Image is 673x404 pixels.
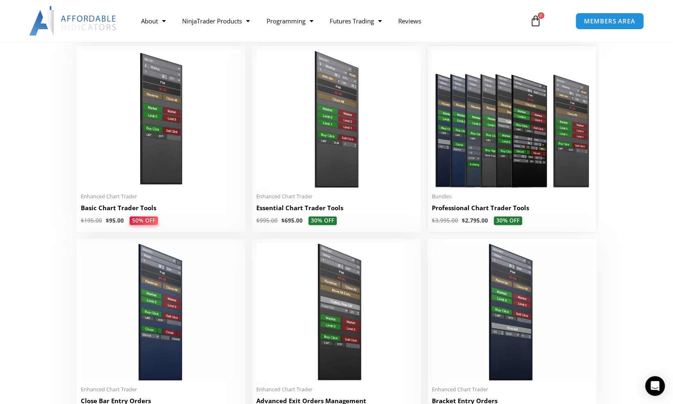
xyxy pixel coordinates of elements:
[538,12,544,19] span: 0
[129,216,159,225] span: 50% OFF
[256,217,260,224] span: $
[133,11,520,30] nav: Menu
[256,193,417,200] span: Enhanced Chart Trader
[81,204,241,216] a: Basic Chart Trader Tools
[494,216,522,225] span: 30% OFF
[432,50,592,188] img: ProfessionalToolsBundlePage
[321,11,390,30] a: Futures Trading
[462,217,488,224] bdi: 2,795.00
[432,204,592,216] a: Professional Chart Trader Tools
[432,204,592,212] h2: Professional Chart Trader Tools
[81,386,241,393] span: Enhanced Chart Trader
[432,193,592,200] span: Bundles
[29,6,117,36] img: LogoAI | Affordable Indicators – NinjaTrader
[390,11,429,30] a: Reviews
[308,216,337,225] span: 30% OFF
[106,217,109,224] span: $
[432,217,458,224] bdi: 3,995.00
[584,18,635,24] span: MEMBERS AREA
[81,243,241,381] img: CloseBarOrders
[256,386,417,393] span: Enhanced Chart Trader
[575,13,644,30] a: MEMBERS AREA
[256,204,417,212] h2: Essential Chart Trader Tools
[81,193,241,200] span: Enhanced Chart Trader
[133,11,174,30] a: About
[81,50,241,188] img: BasicTools
[256,217,278,224] bdi: 995.00
[256,204,417,216] a: Essential Chart Trader Tools
[281,217,285,224] span: $
[432,217,435,224] span: $
[281,217,303,224] bdi: 695.00
[645,376,665,396] div: Open Intercom Messenger
[174,11,258,30] a: NinjaTrader Products
[256,50,417,188] img: Essential Chart Trader Tools
[256,243,417,381] img: AdvancedStopLossMgmt
[432,243,592,381] img: BracketEntryOrders
[81,204,241,212] h2: Basic Chart Trader Tools
[81,217,84,224] span: $
[106,217,124,224] bdi: 95.00
[462,217,465,224] span: $
[258,11,321,30] a: Programming
[81,217,102,224] bdi: 195.00
[432,386,592,393] span: Enhanced Chart Trader
[518,9,554,33] a: 0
